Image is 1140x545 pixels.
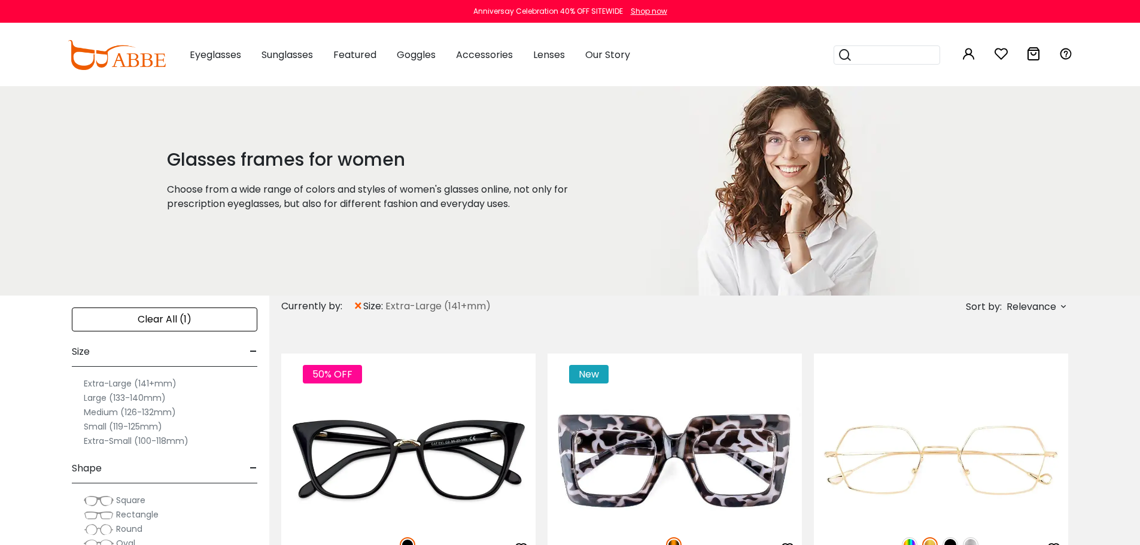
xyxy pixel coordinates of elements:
div: Shop now [631,6,667,17]
span: - [250,337,257,366]
div: Clear All (1) [72,307,257,331]
p: Choose from a wide range of colors and styles of women's glasses online, not only for prescriptio... [167,182,603,211]
span: × [353,296,363,317]
span: - [250,454,257,483]
img: Square.png [84,495,114,507]
img: Black Damara - Acetate,Metal ,Universal Bridge Fit [281,397,536,524]
img: Rectangle.png [84,509,114,521]
span: Relevance [1007,296,1056,318]
span: 50% OFF [303,365,362,383]
span: Sunglasses [262,48,313,62]
span: Square [116,494,145,506]
span: Round [116,523,142,535]
img: abbeglasses.com [68,40,166,70]
span: Rectangle [116,509,159,520]
span: Eyeglasses [190,48,241,62]
img: glasses frames for women [632,86,936,296]
label: Large (133-140mm) [84,391,166,405]
span: Sort by: [966,300,1002,313]
span: Featured [333,48,376,62]
div: Currently by: [281,296,353,317]
img: Gold Crystal - Metal ,Adjust Nose Pads [814,397,1068,524]
span: Lenses [533,48,565,62]
img: Tortoise Imani - Plastic ,Universal Bridge Fit [548,397,802,524]
span: size: [363,299,385,313]
span: Shape [72,454,102,483]
label: Medium (126-132mm) [84,405,176,419]
h1: Glasses frames for women [167,149,603,170]
span: Goggles [397,48,436,62]
span: Extra-Large (141+mm) [385,299,491,313]
span: Our Story [585,48,630,62]
img: Round.png [84,523,114,535]
label: Extra-Large (141+mm) [84,376,177,391]
label: Small (119-125mm) [84,419,162,434]
label: Extra-Small (100-118mm) [84,434,189,448]
a: Shop now [625,6,667,16]
div: Anniversay Celebration 40% OFF SITEWIDE [473,6,623,17]
span: Size [72,337,90,366]
span: New [569,365,609,383]
span: Accessories [456,48,513,62]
